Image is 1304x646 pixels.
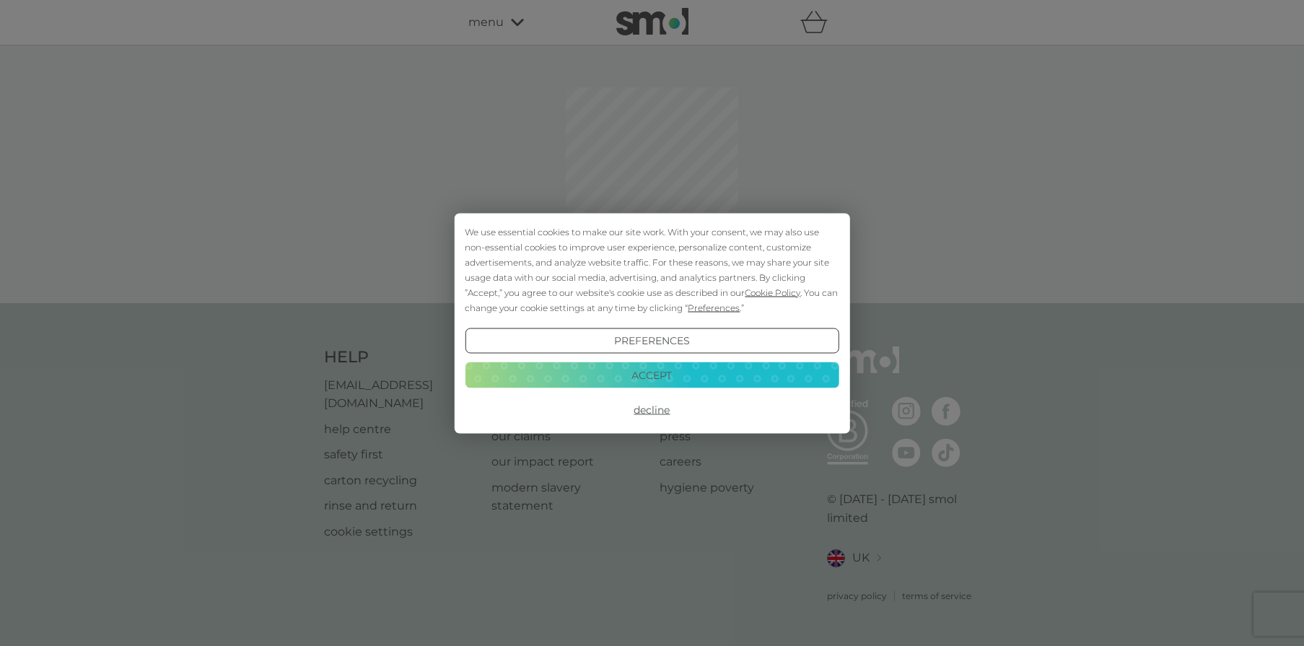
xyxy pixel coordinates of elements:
div: Cookie Consent Prompt [454,213,849,433]
span: Cookie Policy [745,287,800,297]
button: Accept [465,362,839,388]
button: Decline [465,397,839,423]
span: Preferences [688,302,740,313]
button: Preferences [465,328,839,354]
div: We use essential cookies to make our site work. With your consent, we may also use non-essential ... [465,224,839,315]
